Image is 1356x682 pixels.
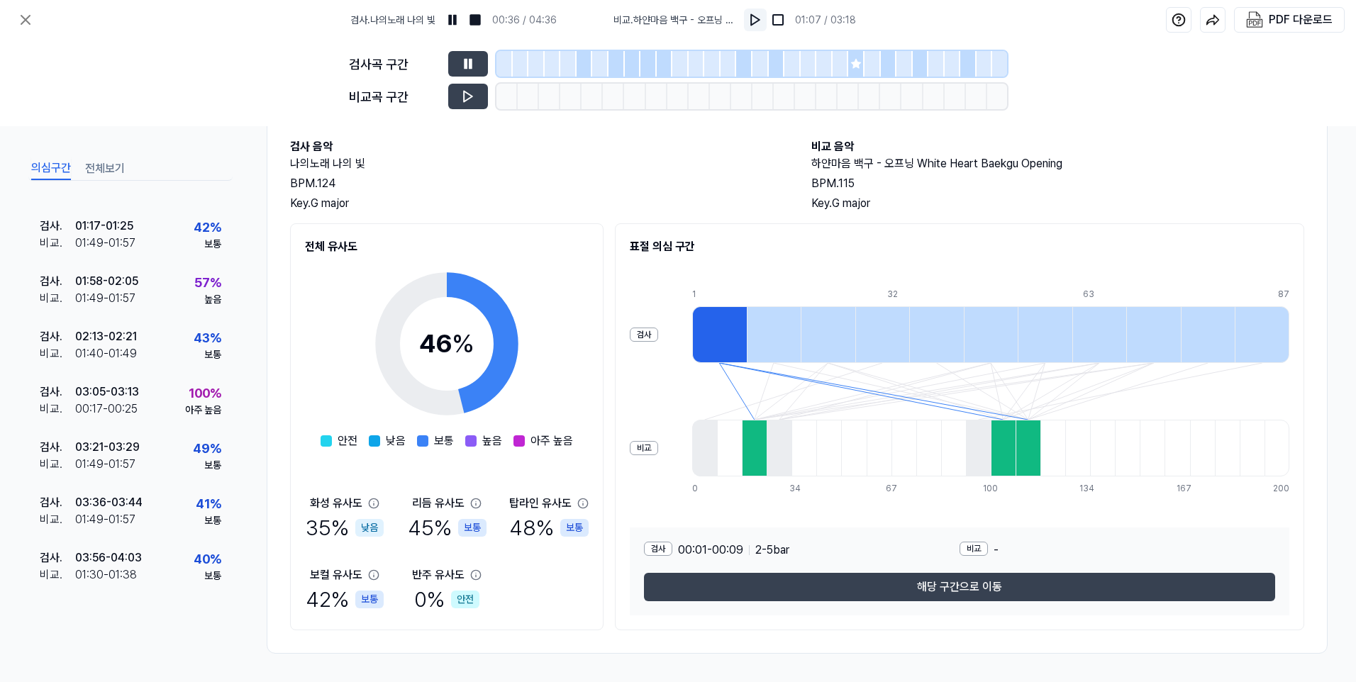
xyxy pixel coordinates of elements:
img: stop [468,13,482,27]
div: 46 [419,325,474,363]
div: 49 % [193,439,221,458]
span: 높음 [482,432,502,449]
div: 비교 . [40,290,75,307]
div: 45 % [408,512,487,544]
div: 비교 . [40,235,75,252]
div: 비교 [960,542,988,556]
div: 42 % [306,583,384,615]
div: Key. G major [811,195,1304,212]
div: 검사 . [40,494,75,511]
div: - [960,542,1275,559]
div: 35 % [306,512,384,544]
div: 34 [789,482,814,495]
button: 전체보기 [85,157,125,180]
div: 리듬 유사도 [412,495,465,512]
div: 48 % [509,512,589,544]
div: 검사 . [40,218,75,235]
span: 검사 . 나의노래 나의 빛 [350,13,435,28]
div: 01:17 - 01:25 [75,218,133,235]
button: 해당 구간으로 이동 [644,573,1275,601]
div: 안전 [451,591,479,608]
div: 검사 . [40,439,75,456]
div: 비교 . [40,401,75,418]
img: share [1206,13,1220,27]
span: 비교 . 하얀마음 백구 - 오프닝 White Heart Baekgu Opening [613,13,738,28]
div: 42 % [194,218,221,237]
div: 100 [983,482,1008,495]
img: help [1172,13,1186,27]
div: 01:49 - 01:57 [75,456,135,473]
img: pause [445,13,460,27]
div: 검사 [630,328,658,342]
div: 00:36 / 04:36 [492,13,557,28]
div: 반주 유사도 [412,566,465,583]
div: 01:58 - 02:05 [75,273,138,290]
div: 43 % [194,328,221,347]
div: 보통 [204,237,221,252]
span: 보통 [434,432,454,449]
span: 안전 [338,432,357,449]
div: 03:56 - 04:03 [75,549,142,566]
div: 32 [887,288,942,301]
div: 높음 [204,292,221,307]
div: 비교 . [40,345,75,362]
div: 57 % [194,273,221,292]
div: 01:30 - 01:38 [75,566,137,583]
div: 비교곡 구간 [349,87,440,106]
div: 03:21 - 03:29 [75,439,140,456]
span: % [452,328,474,359]
div: 01:40 - 01:49 [75,345,137,362]
div: 200 [1273,482,1289,495]
div: 검사곡 구간 [349,55,440,74]
div: 03:36 - 03:44 [75,494,143,511]
div: 01:07 / 03:18 [795,13,856,28]
div: 40 % [194,549,221,569]
div: 00:17 - 00:25 [75,401,138,418]
div: 0 [692,482,717,495]
h2: 전체 유사도 [305,238,589,255]
h2: 나의노래 나의 빛 [290,155,783,172]
div: 보통 [204,569,221,583]
div: 167 [1177,482,1201,495]
div: 0 % [414,583,479,615]
div: 보통 [355,591,384,608]
div: 01:49 - 01:57 [75,290,135,307]
div: Key. G major [290,195,783,212]
div: 1 [692,288,747,301]
div: 비교 . [40,456,75,473]
h2: 비교 음악 [811,138,1304,155]
div: 검사 . [40,549,75,566]
div: 탑라인 유사도 [509,495,572,512]
div: 보컬 유사도 [310,566,362,583]
div: 87 [1278,288,1289,301]
div: BPM. 115 [811,175,1304,192]
div: 낮음 [355,519,384,537]
div: 03:05 - 03:13 [75,384,139,401]
h2: 검사 음악 [290,138,783,155]
h2: 표절 의심 구간 [630,238,1289,255]
div: 보통 [204,513,221,528]
div: 41 % [196,494,221,513]
div: 검사 . [40,328,75,345]
div: 화성 유사도 [310,495,362,512]
img: PDF Download [1246,11,1263,28]
span: 00:01 - 00:09 [678,542,743,559]
div: 67 [886,482,911,495]
div: 검사 . [40,273,75,290]
div: 보통 [458,519,487,537]
div: 보통 [204,347,221,362]
div: 01:49 - 01:57 [75,511,135,528]
div: PDF 다운로드 [1269,11,1333,29]
span: 낮음 [386,432,406,449]
span: 아주 높음 [530,432,573,449]
div: 검사 . [40,384,75,401]
img: play [748,13,762,27]
div: 63 [1083,288,1138,301]
button: PDF 다운로드 [1243,8,1335,32]
div: 아주 높음 [185,403,221,418]
button: 의심구간 [31,157,71,180]
div: BPM. 124 [290,175,783,192]
img: stop [771,13,785,27]
div: 보통 [204,458,221,473]
div: 보통 [560,519,589,537]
